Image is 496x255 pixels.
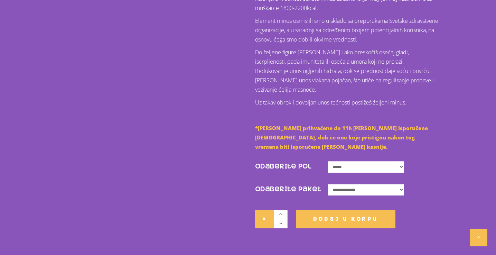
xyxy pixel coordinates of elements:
label: Odaberite Pol [255,153,328,176]
span: *[PERSON_NAME] prihvaćene do 11h [PERSON_NAME] isporučene [DEMOGRAPHIC_DATA], dok će one koje pri... [255,125,428,150]
p: Element minus osmislili smo u skladu sa preporukama Svetske zdravstvene organizacije, a u saradnj... [255,16,438,44]
p: Do željene figure [PERSON_NAME] i ako preskočiš osećaj gladi, iscrpljenosti, pada imuniteta ili o... [255,48,438,94]
label: Odaberite Paket [255,176,328,199]
p: Uz takav obrok i dovoljan unos tečnosti postižeš željeni minus. [255,98,438,107]
span: Dodaj u korpu [313,214,378,224]
button: Dodaj u korpu [296,210,396,228]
